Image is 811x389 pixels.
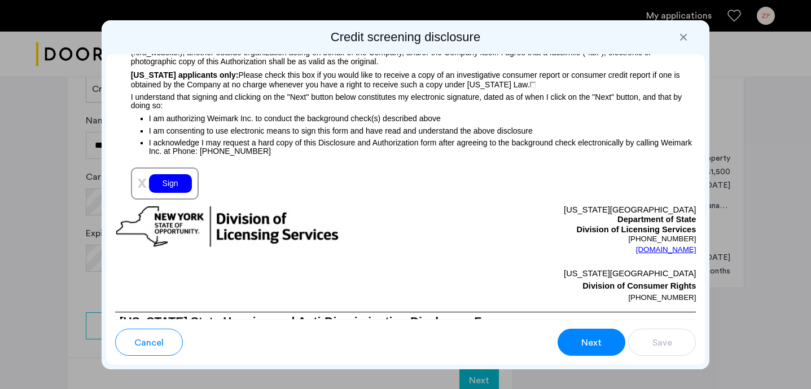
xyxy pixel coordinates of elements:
span: Save [652,336,672,350]
button: button [115,329,183,356]
p: I am consenting to use electronic means to sign this form and have read and understand the above ... [149,125,696,137]
p: I understand that signing and clicking on the "Next" button below constitutes my electronic signa... [115,89,696,110]
h2: Credit screening disclosure [106,29,705,45]
p: Division of Consumer Rights [406,280,696,292]
span: Next [581,336,602,350]
div: Sign [149,174,192,193]
span: x [138,173,147,191]
p: Division of Licensing Services [406,225,696,235]
p: I am authorizing Weimark Inc. to conduct the background check(s) described above [149,110,696,125]
p: [PHONE_NUMBER] [406,235,696,244]
p: Department of State [406,215,696,225]
p: [US_STATE][GEOGRAPHIC_DATA] [406,205,696,215]
span: Cancel [134,336,164,350]
h1: [US_STATE] State Housing and Anti-Discrimination Disclosure Form [115,312,696,331]
span: [US_STATE] applicants only: [131,70,239,79]
button: button [628,329,696,356]
p: I acknowledge I may request a hard copy of this Disclosure and Authorization form after agreeing ... [149,138,696,156]
a: [DOMAIN_NAME] [636,244,696,255]
img: 4LAxfPwtD6BVinC2vKR9tPz10Xbrctccj4YAocJUAAAAASUVORK5CYIIA [530,82,536,87]
img: new-york-logo.png [115,205,340,249]
p: Please check this box if you would like to receive a copy of an investigative consumer report or ... [115,66,696,89]
p: [US_STATE][GEOGRAPHIC_DATA] [406,267,696,280]
p: [PHONE_NUMBER] [406,292,696,303]
button: button [558,329,625,356]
